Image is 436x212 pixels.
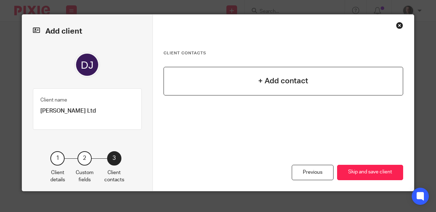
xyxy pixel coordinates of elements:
p: Custom fields [76,169,94,184]
div: 1 [50,151,65,166]
h4: + Add contact [258,75,308,87]
p: Client contacts [104,169,124,184]
p: [PERSON_NAME] Ltd [40,107,134,115]
div: Close this dialog window [396,22,403,29]
img: svg%3E [74,52,100,78]
label: Client name [40,97,67,104]
button: Skip and save client [337,165,403,180]
div: 3 [107,151,121,166]
h3: Client contacts [164,50,403,56]
div: 2 [77,151,92,166]
h2: Add client [33,25,142,38]
div: Previous [292,165,334,180]
p: Client details [50,169,65,184]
